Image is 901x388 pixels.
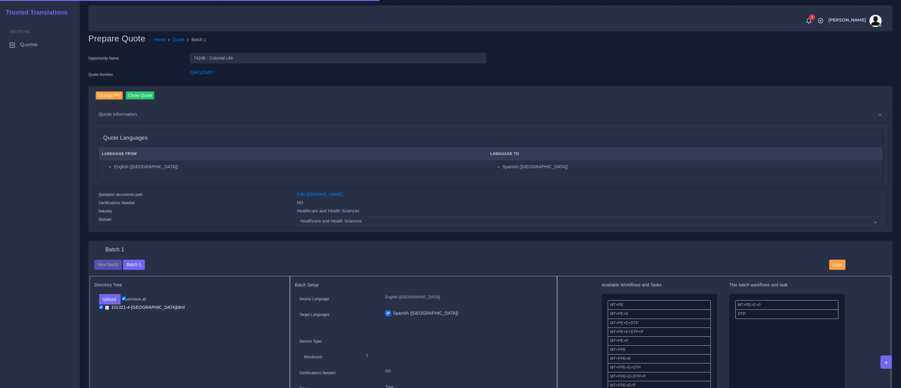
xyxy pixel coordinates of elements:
[20,41,37,48] span: Quotes
[99,217,112,222] label: Domain
[502,164,879,170] li: Spanish ([GEOGRAPHIC_DATA])
[608,319,711,328] li: MT+PE+E+DTP
[105,246,124,253] h4: Batch 1
[292,208,887,216] div: Healthcare and Health Sciences
[608,328,711,337] li: MT+PE+E+DTP+P
[99,200,135,206] label: Certifications Needed
[99,294,121,305] button: Upload
[829,260,845,270] button: Logs
[96,91,123,100] input: Change PM
[295,282,552,288] h5: Batch Setup
[103,135,148,142] h4: Quote Languages
[304,354,322,360] label: Wordcount
[608,300,711,310] li: MT+PE
[94,260,122,270] button: New Batch
[94,262,122,267] a: New Batch
[385,368,548,374] p: NO
[803,17,814,24] a: 1
[809,14,815,20] span: 1
[123,260,144,270] button: Batch 1
[94,106,887,122] div: Quote information
[297,192,343,197] a: [URL][DOMAIN_NAME]
[608,363,711,372] li: MT+FPE+E+DTP
[2,9,67,16] h2: Trusted Translations
[123,262,144,267] a: Batch 1
[88,72,113,77] label: Quote Number
[292,200,887,208] div: NO
[88,56,119,61] label: Opportunity Name
[608,336,711,346] li: MT+PE+P
[154,37,166,43] a: Home
[608,354,711,363] li: MT+FPE+E
[487,148,882,160] th: Language To
[190,70,214,75] a: QAR125457
[729,282,845,288] h5: This batch workflows and task
[366,352,543,359] p: 1
[299,370,336,376] label: Certifications Needed
[2,7,67,17] a: Trusted Translations
[122,297,126,301] input: un/check all
[10,29,30,34] span: Sections
[299,312,329,317] label: Target Languages
[299,296,329,302] label: Source Language
[99,208,112,214] label: Industry
[114,164,484,170] li: English ([GEOGRAPHIC_DATA])
[608,372,711,381] li: MT+FPE+E+DTP+P
[94,282,285,288] h5: Directory Tree
[825,15,884,27] a: [PERSON_NAME]avatar
[173,37,185,43] a: Quote
[99,111,137,118] span: Quote information
[126,91,155,100] input: Clone Quote
[735,309,838,319] li: DTP
[88,33,150,44] h2: Prepare Quote
[828,18,866,22] span: [PERSON_NAME]
[735,300,838,310] li: MT+PE+E+P
[608,345,711,355] li: MT+FPE
[122,297,146,302] label: un/check all
[99,148,487,160] th: Language From
[5,38,75,51] a: Quotes
[385,294,548,301] p: English ([GEOGRAPHIC_DATA])
[608,309,711,319] li: MT+PE+E
[602,282,717,288] h5: Available Workflows and Tasks
[99,192,143,197] label: Quotation documents path
[869,15,882,27] img: avatar
[185,37,206,43] li: Batch 1
[103,305,187,310] a: 101321-4-[GEOGRAPHIC_DATA]idml
[299,339,322,344] label: Service Type:
[393,310,458,316] label: Spanish ([GEOGRAPHIC_DATA])
[833,262,842,267] span: Logs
